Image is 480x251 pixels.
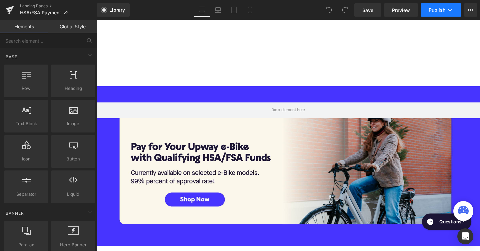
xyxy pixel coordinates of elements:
[6,120,46,127] span: Text Block
[53,191,93,198] span: Liquid
[421,3,461,17] button: Publish
[429,7,445,13] span: Publish
[464,3,477,17] button: More
[226,3,242,17] a: Tablet
[322,3,336,17] button: Undo
[48,20,97,33] a: Global Style
[109,7,125,13] span: Library
[20,3,97,9] a: Landing Pages
[362,7,373,14] span: Save
[392,7,410,14] span: Preview
[53,155,93,162] span: Button
[384,3,418,17] a: Preview
[20,10,61,15] span: HSA/FSA Payment
[210,3,226,17] a: Laptop
[194,3,210,17] a: Desktop
[6,85,46,92] span: Row
[53,85,93,92] span: Heading
[339,201,397,223] iframe: Gorgias live chat messenger
[53,120,93,127] span: Image
[97,3,130,17] a: New Library
[6,191,46,198] span: Separator
[338,3,352,17] button: Redo
[53,241,93,248] span: Hero Banner
[5,54,18,60] span: Base
[6,155,46,162] span: Icon
[5,210,25,216] span: Banner
[457,228,473,244] div: Open Intercom Messenger
[242,3,258,17] a: Mobile
[6,241,46,248] span: Parallax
